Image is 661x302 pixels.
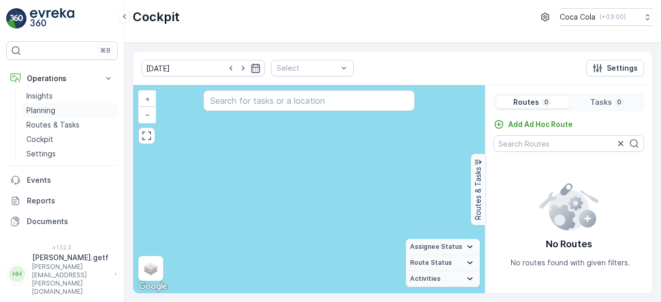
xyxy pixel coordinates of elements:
p: No routes found with given filters. [511,258,630,268]
a: Cockpit [22,132,118,147]
p: Documents [27,216,114,227]
input: Search Routes [494,135,644,152]
p: Events [27,175,114,185]
p: Cockpit [133,9,180,25]
p: [PERSON_NAME][EMAIL_ADDRESS][PERSON_NAME][DOMAIN_NAME] [32,263,109,296]
p: Insights [26,91,53,101]
summary: Activities [406,271,480,287]
summary: Route Status [406,255,480,271]
span: + [145,94,150,103]
img: config error [539,181,599,231]
p: Routes & Tasks [26,120,80,130]
a: Layers [139,257,162,280]
input: dd/mm/yyyy [141,60,265,76]
img: Google [136,280,170,293]
p: ( +03:00 ) [600,13,626,21]
a: Insights [22,89,118,103]
p: Operations [27,73,97,84]
p: Add Ad Hoc Route [508,119,573,130]
p: Settings [26,149,56,159]
a: Zoom In [139,91,155,107]
span: v 1.52.3 [6,244,118,250]
span: Assignee Status [410,243,462,251]
p: ⌘B [100,46,111,55]
a: Add Ad Hoc Route [494,119,573,130]
p: 0 [543,98,549,106]
a: Open this area in Google Maps (opens a new window) [136,280,170,293]
p: 0 [616,98,622,106]
p: Tasks [590,97,612,107]
p: Planning [26,105,55,116]
p: Select [277,63,338,73]
a: Planning [22,103,118,118]
p: Reports [27,196,114,206]
div: HH [9,266,25,282]
button: HH[PERSON_NAME].getf[PERSON_NAME][EMAIL_ADDRESS][PERSON_NAME][DOMAIN_NAME] [6,252,118,296]
span: − [145,110,150,119]
p: Coca Cola [560,12,595,22]
img: logo_light-DOdMpM7g.png [30,8,74,29]
summary: Assignee Status [406,239,480,255]
a: Routes & Tasks [22,118,118,132]
span: Activities [410,275,440,283]
a: Reports [6,190,118,211]
p: Routes & Tasks [473,167,483,220]
button: Coca Cola(+03:00) [560,8,653,26]
input: Search for tasks or a location [203,90,415,111]
a: Settings [22,147,118,161]
p: Routes [513,97,539,107]
span: Route Status [410,259,452,267]
button: Operations [6,68,118,89]
a: Documents [6,211,118,232]
p: [PERSON_NAME].getf [32,252,109,263]
button: Settings [586,60,644,76]
p: Settings [607,63,638,73]
p: No Routes [546,237,592,251]
a: Zoom Out [139,107,155,122]
img: logo [6,8,27,29]
a: Events [6,170,118,190]
p: Cockpit [26,134,53,145]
